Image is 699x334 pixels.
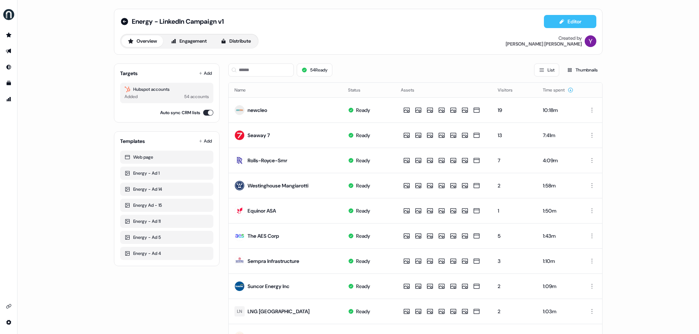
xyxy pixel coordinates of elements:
[356,157,370,164] div: Ready
[543,283,575,290] div: 1:09m
[125,234,209,241] div: Energy - Ad 5
[498,132,532,139] div: 13
[197,136,213,146] button: Add
[214,35,257,47] button: Distribute
[197,68,213,78] button: Add
[356,182,370,189] div: Ready
[562,63,603,77] button: Thumbnails
[297,63,332,77] button: 54Ready
[498,232,532,240] div: 5
[348,83,369,97] button: Status
[125,154,209,161] div: Web page
[248,182,308,189] div: Westinghouse Mangiarotti
[248,106,267,114] div: newcleo
[543,257,575,265] div: 1:10m
[498,157,532,164] div: 7
[125,86,209,93] div: Hubspot accounts
[498,182,532,189] div: 2
[356,132,370,139] div: Ready
[534,63,559,77] button: List
[3,316,15,328] a: Go to integrations
[125,170,209,177] div: Energy - Ad 1
[498,283,532,290] div: 2
[3,77,15,89] a: Go to templates
[248,232,279,240] div: The AES Corp
[237,308,242,315] div: LN
[132,17,224,26] span: Energy - LinkedIn Campaign v1
[248,132,270,139] div: Seaway 7
[248,283,289,290] div: Suncor Energy Inc
[356,207,370,214] div: Ready
[125,250,209,257] div: Energy - Ad 4
[248,308,309,315] div: LNG [GEOGRAPHIC_DATA]
[543,157,575,164] div: 4:09m
[165,35,213,47] button: Engagement
[543,83,573,97] button: Time spent
[160,109,200,116] label: Auto sync CRM lists
[356,308,370,315] div: Ready
[184,93,209,100] div: 54 accounts
[506,41,582,47] div: [PERSON_NAME] [PERSON_NAME]
[543,232,575,240] div: 1:43m
[125,202,209,209] div: Energy Ad - 15
[543,182,575,189] div: 1:58m
[3,61,15,73] a: Go to Inbound
[543,207,575,214] div: 1:50m
[498,257,532,265] div: 3
[3,300,15,312] a: Go to integrations
[3,29,15,41] a: Go to prospects
[356,232,370,240] div: Ready
[543,132,575,139] div: 7:41m
[356,106,370,114] div: Ready
[395,83,492,97] th: Assets
[498,207,532,214] div: 1
[544,15,596,28] button: Editor
[122,35,163,47] button: Overview
[498,106,532,114] div: 19
[356,257,370,265] div: Ready
[120,70,138,77] div: Targets
[356,283,370,290] div: Ready
[543,308,575,315] div: 1:03m
[120,137,145,145] div: Templates
[125,218,209,225] div: Energy - Ad 11
[3,93,15,105] a: Go to attribution
[234,83,254,97] button: Name
[543,106,575,114] div: 10:18m
[248,257,299,265] div: Sempra Infrastructure
[125,93,138,100] div: Added
[248,157,287,164] div: Rolls-Royce-Smr
[3,45,15,57] a: Go to outbound experience
[498,83,521,97] button: Visitors
[125,186,209,193] div: Energy - Ad 14
[558,35,582,41] div: Created by
[498,308,532,315] div: 2
[585,35,596,47] img: Yuriy
[544,19,596,26] a: Editor
[248,207,276,214] div: Equinor ASA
